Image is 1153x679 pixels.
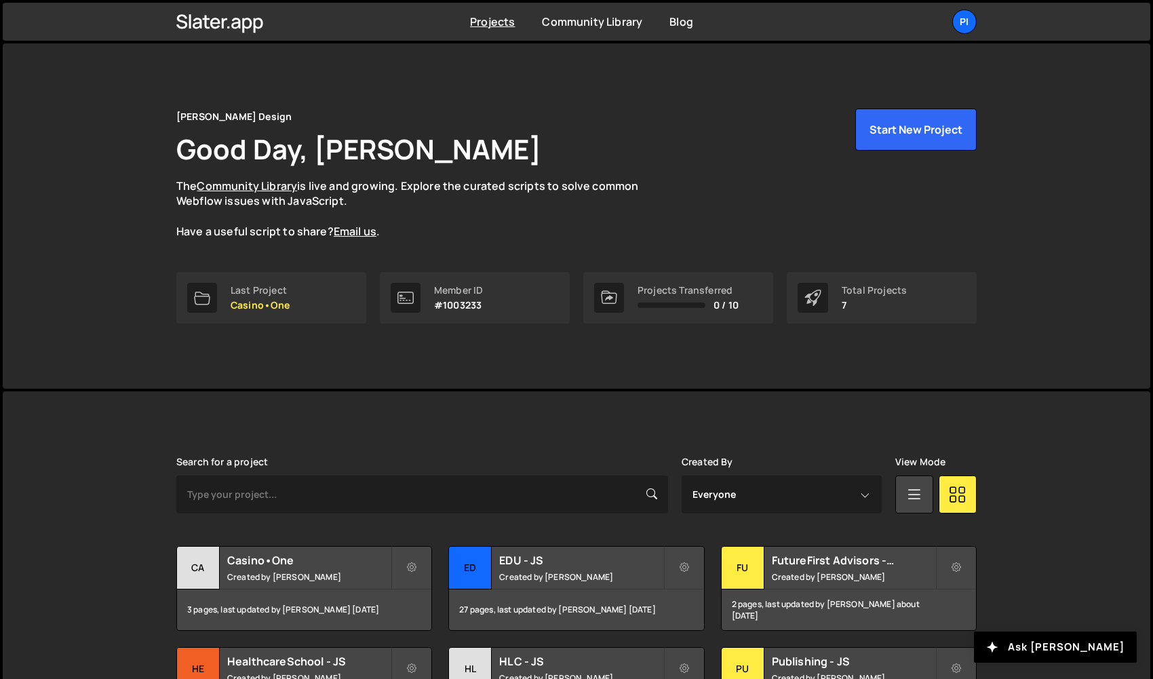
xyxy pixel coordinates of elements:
div: Total Projects [842,285,907,296]
a: Email us [334,224,376,239]
a: Community Library [197,178,297,193]
div: ED [449,547,492,589]
a: Fu FutureFirst Advisors - JS Created by [PERSON_NAME] 2 pages, last updated by [PERSON_NAME] abou... [721,546,977,631]
input: Type your project... [176,476,668,513]
h1: Good Day, [PERSON_NAME] [176,130,541,168]
h2: EDU - JS [499,553,663,568]
div: 3 pages, last updated by [PERSON_NAME] [DATE] [177,589,431,630]
h2: Publishing - JS [772,654,935,669]
div: Last Project [231,285,290,296]
a: Projects [470,14,515,29]
a: Blog [669,14,693,29]
div: [PERSON_NAME] Design [176,109,292,125]
p: Casino•One [231,300,290,311]
small: Created by [PERSON_NAME] [499,571,663,583]
small: Created by [PERSON_NAME] [227,571,391,583]
p: #1003233 [434,300,483,311]
p: 7 [842,300,907,311]
a: Pi [952,9,977,34]
label: Search for a project [176,457,268,467]
button: Start New Project [855,109,977,151]
a: Last Project Casino•One [176,272,366,324]
h2: Casino•One [227,553,391,568]
small: Created by [PERSON_NAME] [772,571,935,583]
h2: FutureFirst Advisors - JS [772,553,935,568]
h2: HLC - JS [499,654,663,669]
div: Projects Transferred [638,285,739,296]
p: The is live and growing. Explore the curated scripts to solve common Webflow issues with JavaScri... [176,178,665,239]
div: Member ID [434,285,483,296]
a: ED EDU - JS Created by [PERSON_NAME] 27 pages, last updated by [PERSON_NAME] [DATE] [448,546,704,631]
div: 27 pages, last updated by [PERSON_NAME] [DATE] [449,589,703,630]
div: Fu [722,547,764,589]
span: 0 / 10 [714,300,739,311]
label: View Mode [895,457,945,467]
button: Ask [PERSON_NAME] [974,632,1137,663]
label: Created By [682,457,733,467]
h2: HealthcareSchool - JS [227,654,391,669]
a: Community Library [542,14,642,29]
a: Ca Casino•One Created by [PERSON_NAME] 3 pages, last updated by [PERSON_NAME] [DATE] [176,546,432,631]
div: 2 pages, last updated by [PERSON_NAME] about [DATE] [722,589,976,630]
div: Ca [177,547,220,589]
